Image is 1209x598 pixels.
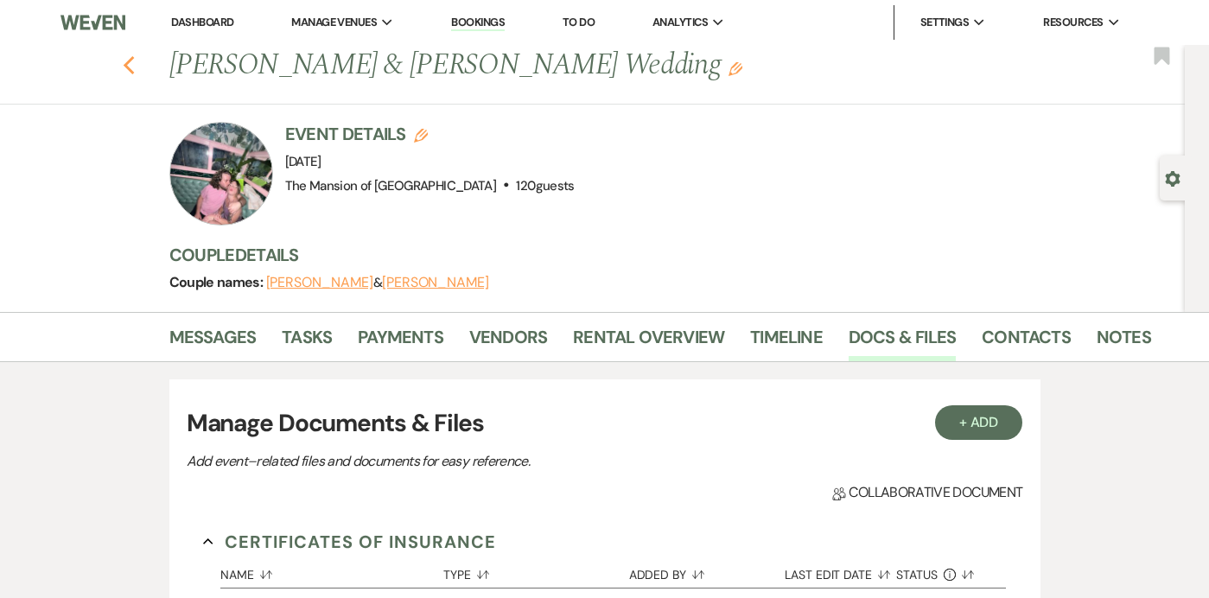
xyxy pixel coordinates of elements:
a: Dashboard [171,15,233,29]
span: Status [896,569,938,581]
a: Tasks [282,323,332,361]
span: Analytics [652,14,708,31]
button: [PERSON_NAME] [266,276,373,289]
a: Timeline [750,323,823,361]
button: Status [896,555,985,588]
span: Manage Venues [291,14,377,31]
button: Added By [629,555,785,588]
a: Messages [169,323,257,361]
img: Weven Logo [60,4,125,41]
button: Edit [729,60,742,76]
a: To Do [563,15,595,29]
a: Payments [358,323,443,361]
span: The Mansion of [GEOGRAPHIC_DATA] [285,177,497,194]
span: [DATE] [285,153,321,170]
a: Vendors [469,323,547,361]
h1: [PERSON_NAME] & [PERSON_NAME] Wedding [169,45,944,86]
a: Rental Overview [573,323,724,361]
button: Certificates of Insurance [203,529,496,555]
button: Type [443,555,629,588]
span: 120 guests [516,177,574,194]
a: Notes [1097,323,1151,361]
a: Docs & Files [849,323,956,361]
button: Open lead details [1165,169,1180,186]
a: Bookings [451,15,505,31]
h3: Manage Documents & Files [187,405,1023,442]
p: Add event–related files and documents for easy reference. [187,450,792,473]
h3: Event Details [285,122,575,146]
h3: Couple Details [169,243,1137,267]
span: Settings [920,14,970,31]
button: + Add [935,405,1023,440]
a: Contacts [982,323,1071,361]
span: & [266,274,489,291]
button: [PERSON_NAME] [382,276,489,289]
span: Resources [1043,14,1103,31]
button: Name [220,555,443,588]
span: Couple names: [169,273,266,291]
button: Last Edit Date [785,555,896,588]
span: Collaborative document [832,482,1022,503]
